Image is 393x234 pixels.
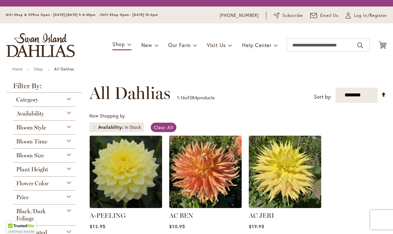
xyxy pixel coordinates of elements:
[6,82,82,93] strong: Filter By:
[54,67,74,71] strong: All Dahlias
[154,124,173,130] span: Clear All
[16,110,44,117] span: Availability
[177,92,215,103] p: - of products
[16,152,44,159] span: Bloom Size
[101,13,158,17] span: Gift Shop Open - [DATE] 10-3pm
[16,124,46,131] span: Bloom Style
[181,94,185,101] span: 16
[90,223,105,229] span: $12.95
[354,12,387,19] span: Log In/Register
[16,166,48,173] span: Plant Height
[5,211,23,229] iframe: Launch Accessibility Center
[16,208,46,222] span: Black/Dark Foliage
[89,83,171,103] span: All Dahlias
[16,194,29,201] span: Price
[141,42,152,48] span: New
[90,136,162,208] img: A-Peeling
[12,67,22,71] a: Home
[125,124,141,130] div: In Stock
[16,138,47,145] span: Bloom Time
[207,42,226,48] span: Visit Us
[168,42,190,48] span: Our Farm
[93,125,96,129] a: Remove Availability In Stock
[169,212,193,219] a: AC BEN
[314,91,332,103] label: Sort by:
[98,124,125,130] span: Availability
[310,12,339,19] a: Email Us
[16,180,48,187] span: Flower Color
[169,203,242,209] a: AC BEN
[283,12,303,19] span: Subscribe
[177,94,179,101] span: 1
[249,223,264,229] span: $19.95
[249,136,321,208] img: AC Jeri
[89,113,125,119] span: Now Shopping by
[169,136,242,208] img: AC BEN
[6,13,101,17] span: Gift Shop & Office Open - [DATE]-[DATE] 9-4:30pm /
[189,94,197,101] span: 384
[90,203,162,209] a: A-Peeling
[90,212,126,219] a: A-PEELING
[112,41,125,47] span: Shop
[169,223,185,229] span: $10.95
[6,33,75,57] a: store logo
[16,96,38,103] span: Category
[151,123,176,132] a: Clear All
[320,12,339,19] span: Email Us
[242,42,272,48] span: Help Center
[34,67,43,71] a: Shop
[249,212,274,219] a: AC JERI
[273,12,303,19] a: Subscribe
[346,12,387,19] a: Log In/Register
[249,203,321,209] a: AC Jeri
[220,12,259,19] a: [PHONE_NUMBER]
[357,40,363,51] button: Search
